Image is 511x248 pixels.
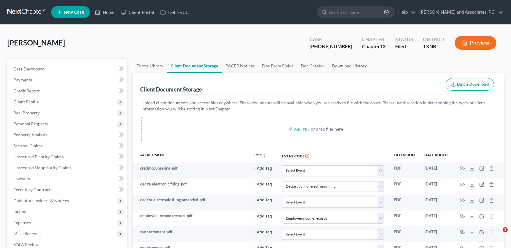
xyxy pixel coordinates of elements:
[13,88,40,93] span: Credit Report
[420,163,452,178] td: [DATE]
[420,195,452,210] td: [DATE]
[395,43,413,50] div: Filed
[9,173,127,184] a: Lawsuits
[133,178,249,194] td: dec re electronic filing-pdf
[446,78,494,91] button: Batch Download
[64,10,84,15] span: New Case
[13,143,43,148] span: Secured Claims
[133,195,249,210] td: dec for electronic filing amended-pdf
[423,36,445,43] div: District
[310,36,352,43] div: Case
[133,163,249,178] td: credit counseling-pdf
[420,210,452,226] td: [DATE]
[455,36,496,50] button: Preview
[9,129,127,140] a: Property Analysis
[13,242,39,247] span: SOFA Review
[311,126,343,132] div: or drop files here
[263,153,266,157] i: unfold_more
[9,63,127,74] a: Case Dashboard
[503,227,508,232] span: 1
[13,231,41,236] span: Miscellaneous
[7,38,65,47] span: [PERSON_NAME]
[13,77,32,82] span: Payments
[420,149,452,163] th: Date added
[13,99,39,104] span: Client Profile
[9,74,127,85] a: Payments
[254,153,266,157] button: TYPEunfold_more
[157,7,192,18] a: DebtorCC
[133,149,249,163] th: Attachment
[13,132,47,137] span: Property Analysis
[133,59,167,73] a: Forms Library
[92,7,118,18] a: Home
[254,182,272,186] button: + Add Tag
[389,195,420,210] td: PDF
[141,100,495,112] p: Upload client documents and access files anywhere. These documents will be available when you are...
[277,149,389,163] th: Event Code
[395,7,416,18] a: Help
[9,151,127,162] a: Unsecured Priority Claims
[254,165,272,171] a: + Add Tag
[133,210,249,226] td: employee income records-pdf
[254,197,272,203] a: + Add Tag
[457,82,489,87] span: Batch Download
[13,209,27,214] span: Income
[389,163,420,178] td: PDF
[222,59,258,73] a: PACER Notices
[310,43,352,50] div: [PHONE_NUMBER]
[395,36,413,43] div: Status
[167,59,222,73] a: Client Document Storage
[258,59,297,73] a: Doc Form Fields
[254,213,272,219] a: + Add Tag
[254,230,272,234] button: + Add Tag
[254,198,272,202] button: + Add Tag
[140,86,202,93] div: Client Document Storage
[13,165,72,170] span: Unsecured Nonpriority Claims
[328,59,371,73] a: Download History
[9,184,127,195] a: Executory Contracts
[13,110,40,115] span: Real Property
[389,149,420,163] th: Extension
[9,85,127,96] a: Credit Report
[389,178,420,194] td: PDF
[9,162,127,173] a: Unsecured Nonpriority Claims
[423,43,445,50] div: TXNB
[13,187,52,192] span: Executory Contracts
[13,198,69,203] span: Codebtors Insiders & Notices
[362,43,385,50] div: Chapter
[254,181,272,187] a: + Add Tag
[13,66,44,71] span: Case Dashboard
[389,226,420,242] td: PDF
[420,178,452,194] td: [DATE]
[13,121,48,126] span: Personal Property
[380,43,385,49] span: 13
[297,59,328,73] a: Doc Creator
[329,6,385,18] input: Search by name...
[389,210,420,226] td: PDF
[490,227,505,242] iframe: Intercom live chat
[254,214,272,218] button: + Add Tag
[362,36,385,43] div: Chapter
[416,7,503,18] a: [PERSON_NAME] and Associates, P.C.
[13,154,64,159] span: Unsecured Priority Claims
[254,229,272,235] a: + Add Tag
[420,226,452,242] td: [DATE]
[133,226,249,242] td: tax statement-pdf
[9,140,127,151] a: Secured Claims
[13,176,30,181] span: Lawsuits
[254,167,272,171] button: + Add Tag
[118,7,157,18] a: Client Portal
[13,220,31,225] span: Expenses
